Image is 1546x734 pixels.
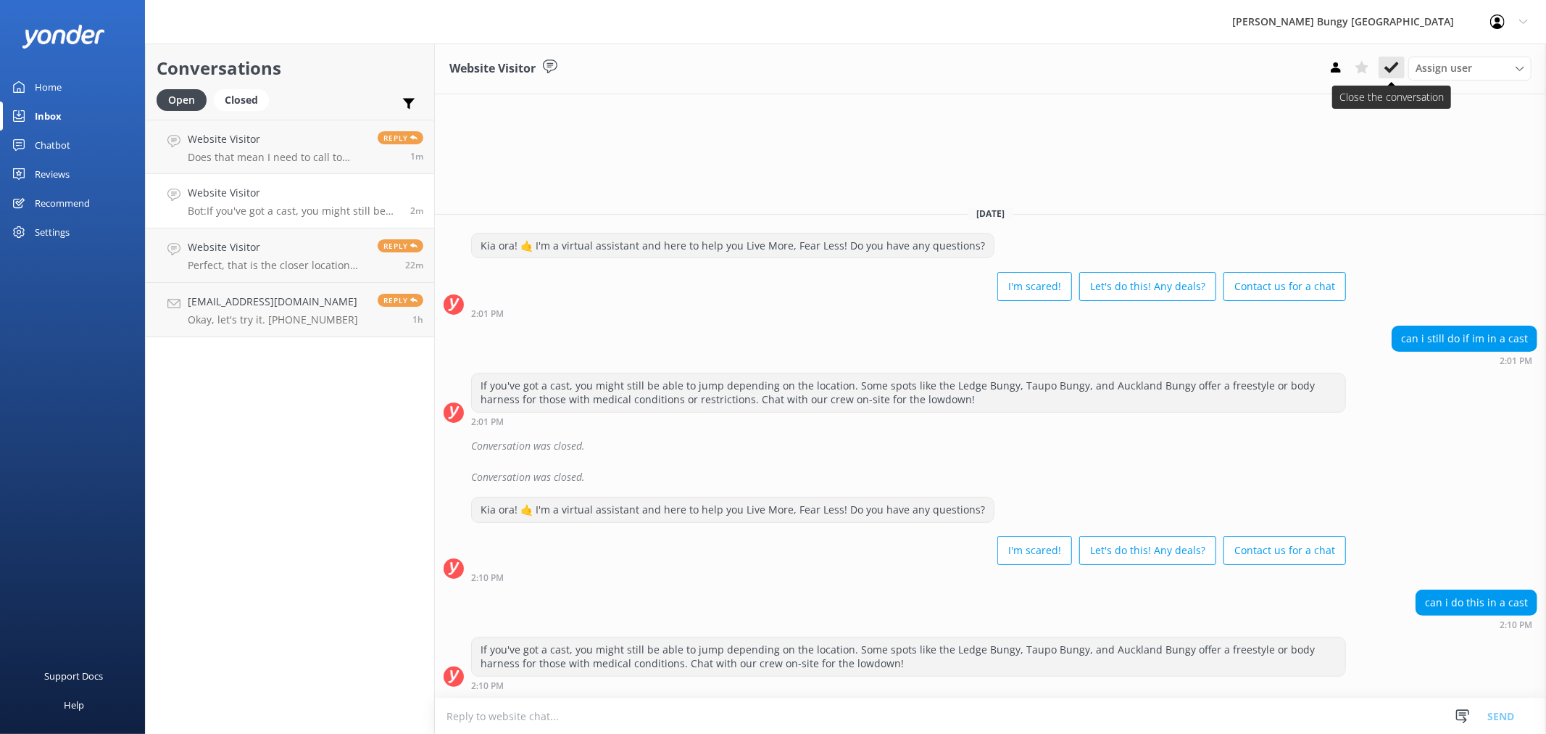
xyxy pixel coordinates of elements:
div: Recommend [35,189,90,218]
p: Bot: If you've got a cast, you might still be able to jump depending on the location. Some spots ... [188,205,399,218]
span: Sep 15 2025 12:18pm (UTC +12:00) Pacific/Auckland [412,313,423,326]
a: Website VisitorBot:If you've got a cast, you might still be able to jump depending on the locatio... [146,174,434,228]
div: Sep 15 2025 02:10pm (UTC +12:00) Pacific/Auckland [471,680,1346,690]
strong: 2:10 PM [471,574,504,582]
div: Kia ora! 🤙 I'm a virtual assistant and here to help you Live More, Fear Less! Do you have any que... [472,498,994,522]
a: [EMAIL_ADDRESS][DOMAIN_NAME]Okay, let's try it. [PHONE_NUMBER]Reply1h [146,283,434,337]
div: If you've got a cast, you might still be able to jump depending on the location. Some spots like ... [472,638,1345,676]
button: Contact us for a chat [1223,272,1346,301]
div: Reviews [35,160,70,189]
span: Reply [378,239,423,252]
div: Home [35,73,62,102]
p: Perfect, that is the closer location that maps was showing. That clears everything up! Thanks for... [188,259,367,272]
div: Conversation was closed. [471,465,1537,490]
strong: 2:01 PM [1500,357,1532,366]
div: Conversation was closed. [471,434,1537,458]
div: Sep 15 2025 02:01pm (UTC +12:00) Pacific/Auckland [471,416,1346,426]
span: Assign user [1416,60,1472,76]
div: 2025-09-15T02:03:31.497 [444,434,1537,458]
strong: 2:01 PM [471,310,504,318]
a: Website VisitorPerfect, that is the closer location that maps was showing. That clears everything... [146,228,434,283]
span: Sep 15 2025 02:10pm (UTC +12:00) Pacific/Auckland [410,205,423,217]
div: can i do this in a cast [1416,590,1537,615]
div: Closed [214,89,269,111]
h4: Website Visitor [188,185,399,201]
a: Website VisitorDoes that mean I need to call to make the booking?Reply1m [146,120,434,174]
div: 2025-09-15T02:05:21.994 [444,465,1537,490]
div: can i still do if im in a cast [1392,326,1537,351]
div: Support Docs [45,661,104,690]
span: Sep 15 2025 01:50pm (UTC +12:00) Pacific/Auckland [405,259,423,271]
span: Reply [378,131,423,144]
button: Contact us for a chat [1223,536,1346,565]
div: Open [157,89,207,111]
div: Sep 15 2025 02:01pm (UTC +12:00) Pacific/Auckland [1392,355,1537,366]
div: Help [64,690,84,719]
span: Sep 15 2025 02:11pm (UTC +12:00) Pacific/Auckland [410,150,423,162]
span: Reply [378,294,423,307]
strong: 2:10 PM [471,682,504,690]
p: Okay, let's try it. [PHONE_NUMBER] [188,313,358,326]
div: Sep 15 2025 02:10pm (UTC +12:00) Pacific/Auckland [1416,619,1537,630]
h4: Website Visitor [188,131,367,147]
button: Let's do this! Any deals? [1079,536,1216,565]
span: [DATE] [968,207,1013,220]
div: Settings [35,218,70,247]
h3: Website Visitor [449,59,536,78]
div: If you've got a cast, you might still be able to jump depending on the location. Some spots like ... [472,374,1345,412]
h2: Conversations [157,54,423,82]
strong: 2:01 PM [471,418,504,426]
p: Does that mean I need to call to make the booking? [188,151,367,164]
button: I'm scared! [997,272,1072,301]
strong: 2:10 PM [1500,621,1532,630]
div: Sep 15 2025 02:10pm (UTC +12:00) Pacific/Auckland [471,572,1346,582]
div: Chatbot [35,131,70,160]
h4: [EMAIL_ADDRESS][DOMAIN_NAME] [188,294,358,310]
h4: Website Visitor [188,239,367,255]
div: Kia ora! 🤙 I'm a virtual assistant and here to help you Live More, Fear Less! Do you have any que... [472,234,994,258]
a: Closed [214,91,276,107]
button: I'm scared! [997,536,1072,565]
div: Assign User [1408,57,1532,80]
img: yonder-white-logo.png [22,25,105,49]
a: Open [157,91,214,107]
div: Inbox [35,102,62,131]
div: Sep 15 2025 02:01pm (UTC +12:00) Pacific/Auckland [471,308,1346,318]
button: Let's do this! Any deals? [1079,272,1216,301]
